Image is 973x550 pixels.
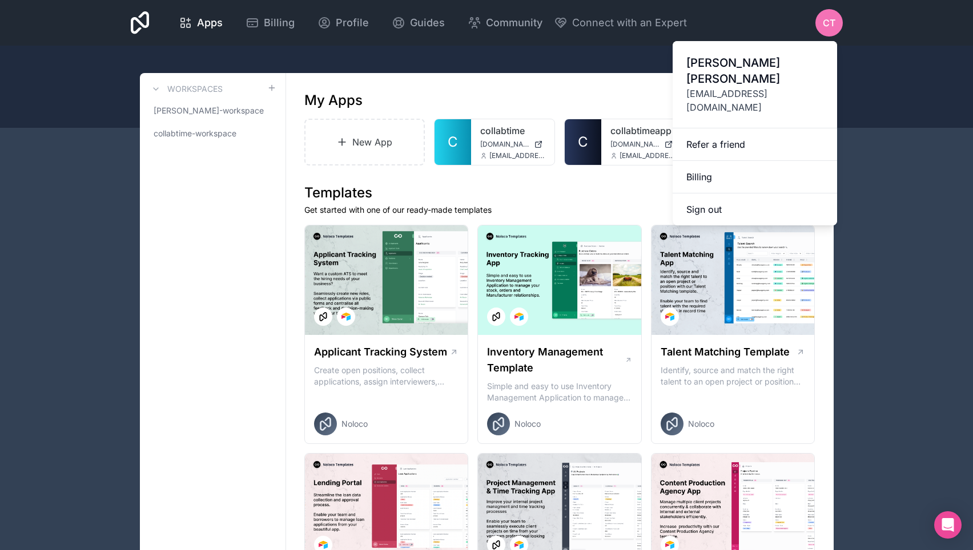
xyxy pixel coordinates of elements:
span: [EMAIL_ADDRESS][DOMAIN_NAME] [620,151,676,160]
a: Apps [170,10,232,35]
h1: Inventory Management Template [487,344,624,376]
button: Connect with an Expert [554,15,687,31]
span: CT [823,16,835,30]
span: Connect with an Expert [572,15,687,31]
span: [DOMAIN_NAME] [480,140,529,149]
span: [PERSON_NAME]-workspace [154,105,264,116]
a: Guides [383,10,454,35]
p: Simple and easy to use Inventory Management Application to manage your stock, orders and Manufact... [487,381,632,403]
a: Community [459,10,552,35]
span: Noloco [514,418,541,430]
span: Community [486,15,542,31]
span: [PERSON_NAME] [PERSON_NAME] [686,55,823,87]
a: Workspaces [149,82,223,96]
p: Create open positions, collect applications, assign interviewers, centralise candidate feedback a... [314,365,459,387]
span: Guides [410,15,445,31]
span: Apps [197,15,223,31]
span: [DOMAIN_NAME] [610,140,660,149]
p: Get started with one of our ready-made templates [304,204,815,216]
h3: Workspaces [167,83,223,95]
a: Profile [308,10,378,35]
a: Billing [236,10,304,35]
img: Airtable Logo [319,540,328,549]
a: New App [304,119,425,165]
img: Airtable Logo [665,312,674,321]
a: collabtime-workspace [149,123,276,144]
a: C [565,119,601,165]
a: [PERSON_NAME]-workspace [149,100,276,121]
img: Airtable Logo [665,540,674,549]
h1: Templates [304,184,815,202]
a: collabtime [480,124,545,137]
p: Identify, source and match the right talent to an open project or position with our Talent Matchi... [661,365,806,387]
span: Billing [264,15,295,31]
a: Refer a friend [673,128,837,161]
h1: Talent Matching Template [661,344,790,360]
span: collabtime-workspace [154,128,236,139]
a: [DOMAIN_NAME] [480,140,545,149]
a: Billing [673,161,837,193]
span: [EMAIL_ADDRESS][DOMAIN_NAME] [489,151,545,160]
h1: Applicant Tracking System [314,344,447,360]
a: C [435,119,471,165]
a: collabtimeapp [610,124,676,137]
img: Airtable Logo [341,312,351,321]
button: Sign out [673,193,837,225]
span: C [578,133,588,151]
span: Noloco [688,418,714,430]
span: [EMAIL_ADDRESS][DOMAIN_NAME] [686,87,823,114]
h1: My Apps [304,91,363,110]
img: Airtable Logo [514,312,524,321]
div: Open Intercom Messenger [934,511,962,539]
a: [DOMAIN_NAME] [610,140,676,149]
span: Noloco [341,418,368,430]
span: Profile [336,15,369,31]
img: Airtable Logo [514,540,524,549]
span: C [448,133,458,151]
